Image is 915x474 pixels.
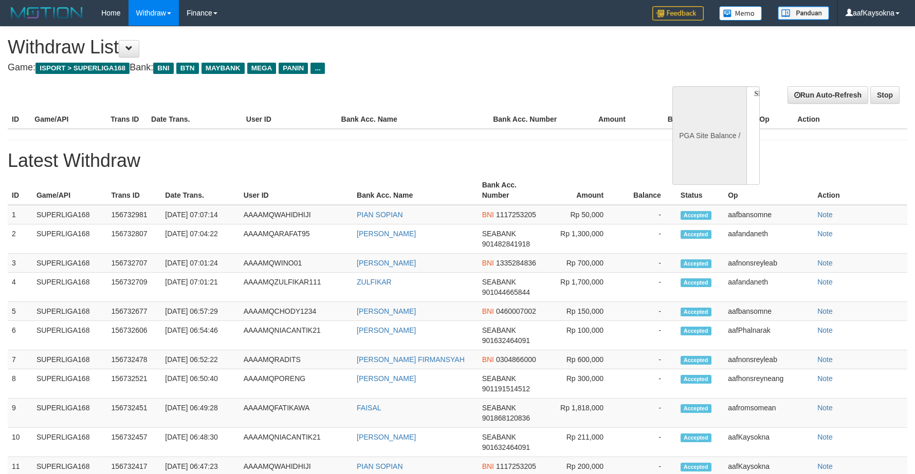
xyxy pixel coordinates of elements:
td: Rp 211,000 [546,428,619,457]
td: aafromsomean [724,399,813,428]
a: Note [817,355,833,364]
a: FAISAL [357,404,381,412]
td: aafbansomne [724,302,813,321]
th: Date Trans. [147,110,242,129]
a: Note [817,307,833,315]
div: PGA Site Balance / [672,86,746,185]
td: Rp 1,300,000 [546,224,619,254]
td: AAAAMQARAFAT95 [240,224,353,254]
th: Bank Acc. Number [478,176,546,205]
td: [DATE] 06:52:22 [161,350,239,369]
td: aafandaneth [724,273,813,302]
span: BNI [482,259,494,267]
th: Trans ID [107,176,161,205]
td: SUPERLIGA168 [32,399,107,428]
span: Accepted [681,375,711,384]
td: 156732606 [107,321,161,350]
td: 7 [8,350,32,369]
td: AAAAMQWINO01 [240,254,353,273]
td: aafPhalnarak [724,321,813,350]
h1: Withdraw List [8,37,600,58]
span: Accepted [681,433,711,442]
td: [DATE] 07:07:14 [161,205,239,224]
span: 901482841918 [482,240,530,248]
td: [DATE] 06:54:46 [161,321,239,350]
th: Status [676,176,724,205]
td: aafnonsreyleab [724,350,813,369]
td: 5 [8,302,32,321]
td: 156732981 [107,205,161,224]
td: SUPERLIGA168 [32,273,107,302]
td: 1 [8,205,32,224]
td: Rp 50,000 [546,205,619,224]
a: Note [817,230,833,238]
td: [DATE] 06:48:30 [161,428,239,457]
th: User ID [242,110,337,129]
a: Note [817,259,833,267]
td: 6 [8,321,32,350]
a: Note [817,462,833,470]
span: Accepted [681,404,711,413]
th: Action [793,110,907,129]
td: AAAAMQRADITS [240,350,353,369]
span: 1117253205 [496,211,536,219]
span: MAYBANK [202,63,245,74]
td: Rp 150,000 [546,302,619,321]
td: - [619,273,676,302]
td: 156732451 [107,399,161,428]
span: MEGA [247,63,277,74]
span: 901632464091 [482,336,530,345]
td: [DATE] 06:57:29 [161,302,239,321]
span: Accepted [681,230,711,239]
td: 156732457 [107,428,161,457]
th: Balance [641,110,711,129]
span: BNI [153,63,173,74]
span: Accepted [681,211,711,220]
a: [PERSON_NAME] [357,259,416,267]
td: aafandaneth [724,224,813,254]
td: AAAAMQWAHIDHIJI [240,205,353,224]
span: SEABANK [482,230,516,238]
td: SUPERLIGA168 [32,369,107,399]
th: Op [724,176,813,205]
td: 10 [8,428,32,457]
td: aafhonsreyneang [724,369,813,399]
td: SUPERLIGA168 [32,350,107,369]
th: ID [8,176,32,205]
td: SUPERLIGA168 [32,321,107,350]
span: BTN [176,63,199,74]
td: [DATE] 06:49:28 [161,399,239,428]
td: - [619,350,676,369]
img: Button%20Memo.svg [719,6,762,21]
td: Rp 700,000 [546,254,619,273]
th: Amount [546,176,619,205]
td: AAAAMQCHODY1234 [240,302,353,321]
img: MOTION_logo.png [8,5,86,21]
span: Accepted [681,308,711,316]
a: [PERSON_NAME] [357,374,416,383]
a: PIAN SOPIAN [357,211,402,219]
td: 156732677 [107,302,161,321]
th: Trans ID [106,110,147,129]
span: BNI [482,307,494,315]
td: [DATE] 07:01:24 [161,254,239,273]
td: [DATE] 07:01:21 [161,273,239,302]
a: [PERSON_NAME] [357,433,416,441]
span: BNI [482,355,494,364]
th: Bank Acc. Number [489,110,565,129]
td: AAAAMQZULFIKAR111 [240,273,353,302]
span: Accepted [681,327,711,335]
a: Note [817,374,833,383]
td: aafnonsreyleab [724,254,813,273]
th: Game/API [32,176,107,205]
td: SUPERLIGA168 [32,302,107,321]
td: Rp 1,700,000 [546,273,619,302]
a: Note [817,326,833,334]
td: SUPERLIGA168 [32,428,107,457]
img: Feedback.jpg [652,6,704,21]
td: AAAAMQNIACANTIK21 [240,428,353,457]
td: AAAAMQFATIKAWA [240,399,353,428]
span: BNI [482,211,494,219]
span: SEABANK [482,278,516,286]
span: 901044665844 [482,288,530,296]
